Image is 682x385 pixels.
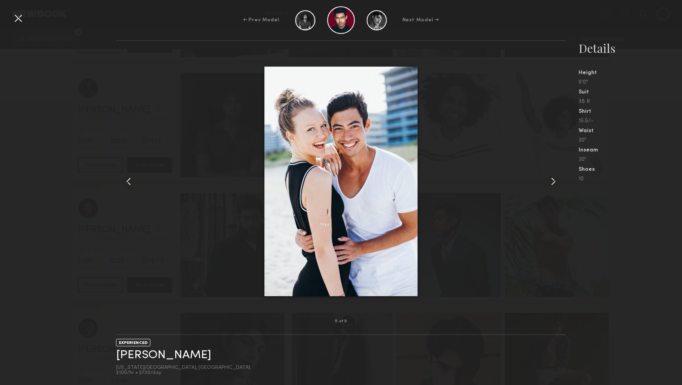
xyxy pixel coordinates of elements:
[579,157,682,163] div: 30"
[579,70,682,76] div: Height
[116,365,250,370] div: [US_STATE][GEOGRAPHIC_DATA], [GEOGRAPHIC_DATA]
[116,370,250,376] div: $100/hr • $720/day
[579,80,682,85] div: 6'0"
[579,167,682,172] div: Shoes
[243,17,279,24] div: ← Prev Model
[579,128,682,134] div: Waist
[579,148,682,153] div: Inseam
[579,109,682,114] div: Shirt
[579,99,682,105] div: 38 R
[579,176,682,182] div: 10
[579,90,682,95] div: Suit
[116,339,150,346] div: EXPERIENCED
[116,349,211,361] a: [PERSON_NAME]
[335,320,347,323] div: 5 of 9
[403,17,439,24] div: Next Model →
[579,118,682,124] div: 15.5/-
[579,40,682,56] div: Details
[579,138,682,143] div: 30"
